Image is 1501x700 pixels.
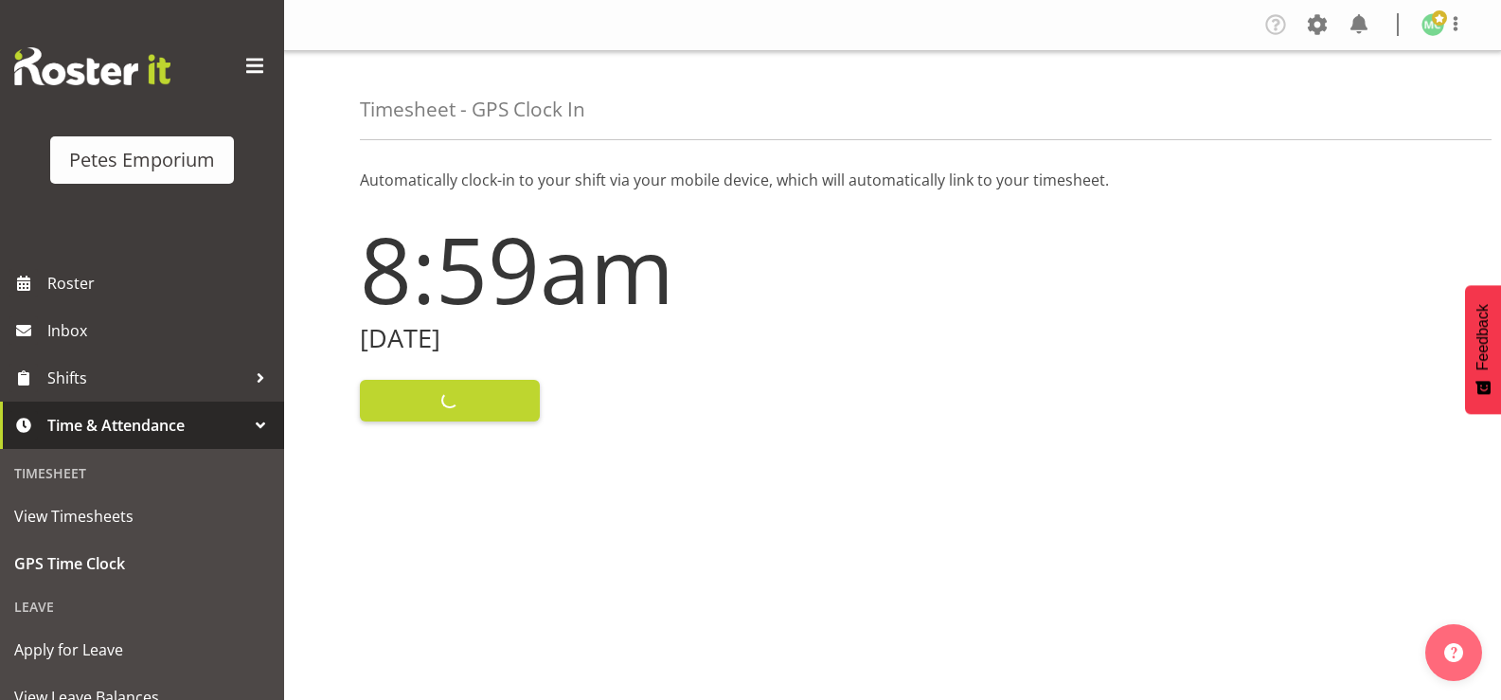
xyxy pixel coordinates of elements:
[5,540,279,587] a: GPS Time Clock
[360,218,882,320] h1: 8:59am
[360,169,1425,191] p: Automatically clock-in to your shift via your mobile device, which will automatically link to you...
[5,493,279,540] a: View Timesheets
[360,324,882,353] h2: [DATE]
[5,587,279,626] div: Leave
[1474,304,1492,370] span: Feedback
[47,411,246,440] span: Time & Attendance
[69,146,215,174] div: Petes Emporium
[14,47,170,85] img: Rosterit website logo
[14,549,270,578] span: GPS Time Clock
[5,626,279,673] a: Apply for Leave
[1444,643,1463,662] img: help-xxl-2.png
[47,316,275,345] span: Inbox
[1465,285,1501,414] button: Feedback - Show survey
[5,454,279,493] div: Timesheet
[14,636,270,664] span: Apply for Leave
[1421,13,1444,36] img: melissa-cowen2635.jpg
[47,364,246,392] span: Shifts
[14,502,270,530] span: View Timesheets
[47,269,275,297] span: Roster
[360,99,585,120] h4: Timesheet - GPS Clock In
